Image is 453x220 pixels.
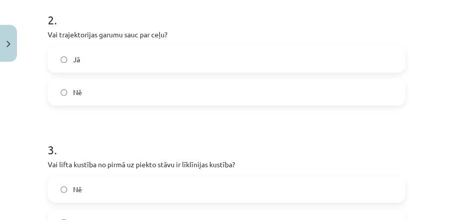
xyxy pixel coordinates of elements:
span: Jā [73,54,80,65]
p: Vai trajektorijas garumu sauc par ceļu? [48,29,405,40]
p: Vai lifta kustība no pirmā uz piekto stāvu ir līklīnijas kustība? [48,159,405,170]
span: Nē [73,184,82,195]
span: Nē [73,87,82,98]
img: icon-close-lesson-0947bae3869378f0d4975bcd49f059093ad1ed9edebbc8119c70593378902aed.svg [6,41,10,47]
h1: 3 . [48,125,405,156]
input: Jā [61,56,67,63]
input: Nē [61,89,67,96]
input: Nē [61,186,67,193]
